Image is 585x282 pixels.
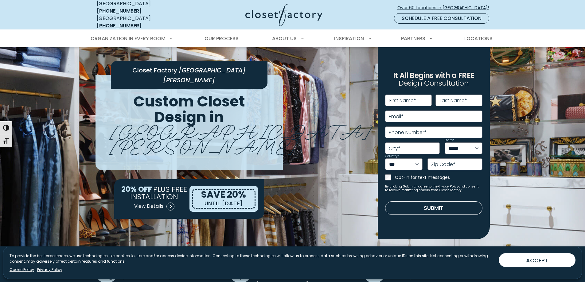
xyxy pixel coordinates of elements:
label: State [445,139,454,142]
span: [GEOGRAPHIC_DATA][PERSON_NAME] [163,66,246,84]
span: Over 60 Locations in [GEOGRAPHIC_DATA]! [397,5,494,11]
nav: Primary Menu [86,30,499,47]
a: Cookie Policy [10,267,34,272]
label: First Name [389,98,416,103]
p: To provide the best experiences, we use technologies like cookies to store and/or access device i... [10,253,494,264]
small: By clicking Submit, I agree to the and consent to receive marketing emails from Closet Factory. [385,185,482,192]
span: PLUS FREE INSTALLATION [130,184,187,202]
span: 20% OFF [121,184,152,194]
a: Privacy Policy [438,184,458,189]
span: Our Process [205,35,239,42]
a: Privacy Policy [37,267,62,272]
span: Locations [464,35,493,42]
span: About Us [272,35,297,42]
a: View Details [134,200,175,213]
span: Inspiration [334,35,364,42]
button: ACCEPT [499,253,575,267]
span: Custom Closet Design in [133,91,245,127]
label: City [389,146,400,151]
a: Schedule a Free Consultation [394,13,489,24]
label: Country [385,155,399,158]
a: [PHONE_NUMBER] [97,7,142,14]
span: View Details [134,203,163,210]
span: SAVE 20% [201,188,246,201]
img: Closet Factory Logo [245,4,322,26]
span: It All Begins with a FREE [393,70,474,80]
span: [GEOGRAPHIC_DATA][PERSON_NAME] [110,116,372,159]
label: Phone Number [389,130,427,135]
label: Zip Code [431,162,455,167]
span: Partners [401,35,425,42]
span: Organization in Every Room [91,35,166,42]
label: Opt-in for text messages [395,174,482,180]
button: Submit [385,201,482,215]
a: Over 60 Locations in [GEOGRAPHIC_DATA]! [397,2,494,13]
a: [PHONE_NUMBER] [97,22,142,29]
label: Email [389,114,404,119]
p: UNTIL [DATE] [205,199,243,208]
span: Design Consultation [399,78,469,88]
div: [GEOGRAPHIC_DATA] [97,15,186,29]
label: Last Name [440,98,467,103]
span: Closet Factory [132,66,177,75]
